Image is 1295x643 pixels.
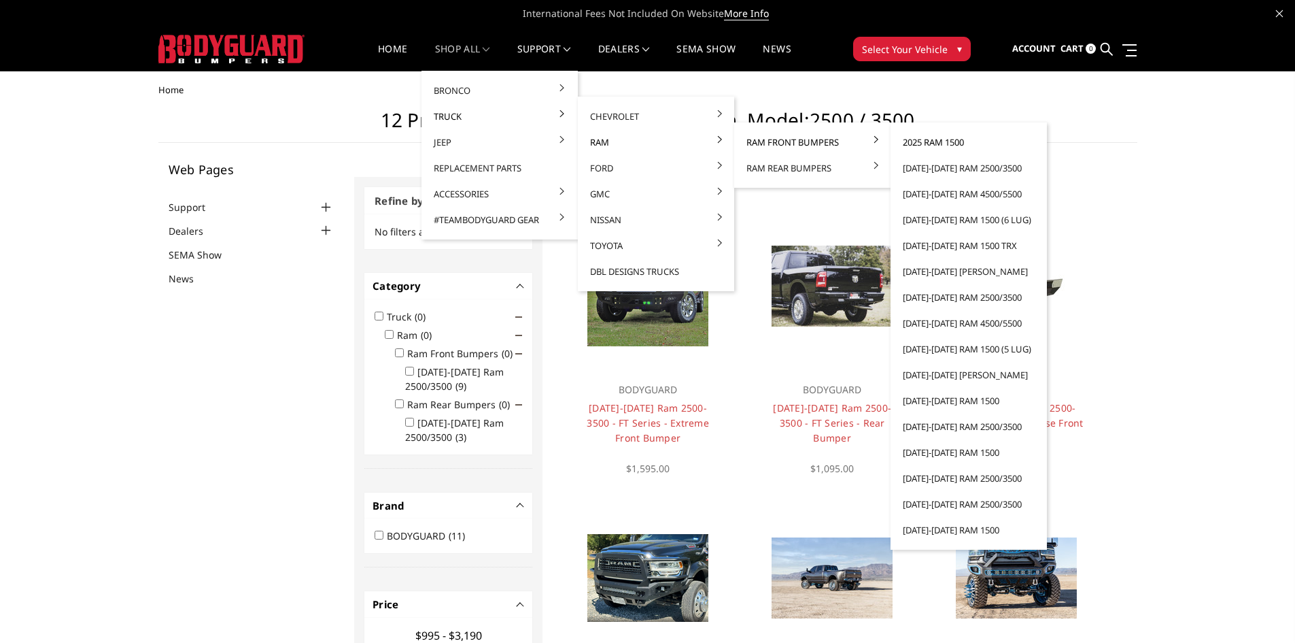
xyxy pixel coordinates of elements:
span: ▾ [957,42,962,56]
a: [DATE]-[DATE] Ram 2500/3500 [896,491,1041,517]
span: No filters applied [375,225,453,238]
a: [DATE]-[DATE] Ram 1500 (5 lug) [896,336,1041,362]
label: Ram Front Bumpers [407,347,521,360]
a: [DATE]-[DATE] [PERSON_NAME] [896,259,1041,284]
button: - [517,282,524,289]
a: GMC [583,181,729,207]
span: (0) [502,347,513,360]
p: BODYGUARD [579,382,716,398]
a: [DATE]-[DATE] Ram 1500 (6 lug) [896,207,1041,233]
a: Ram [583,129,729,155]
a: Dealers [169,224,220,238]
h4: Price [373,597,524,612]
a: Support [169,200,222,214]
span: (3) [455,431,466,444]
a: Ford [583,155,729,181]
span: (11) [449,529,465,542]
span: (9) [455,380,466,393]
a: [DATE]-[DATE] Ram 1500 [896,517,1041,543]
a: Dealers [598,44,650,71]
a: [DATE]-[DATE] Ram 2500/3500 [896,284,1041,310]
span: $1,595.00 [626,462,670,475]
label: [DATE]-[DATE] Ram 2500/3500 [405,365,504,393]
a: [DATE]-[DATE] Ram 4500/5500 [896,181,1041,207]
a: [DATE]-[DATE] Ram 2500/3500 [896,414,1041,440]
h5: Web Pages [169,163,334,176]
a: News [169,271,211,286]
span: 0 [1086,44,1096,54]
a: [DATE]-[DATE] Ram 4500/5500 [896,310,1041,336]
a: Cart 0 [1060,31,1096,67]
a: Chevrolet [583,103,729,129]
a: Nissan [583,207,729,233]
a: Jeep [427,129,572,155]
a: Home [378,44,407,71]
a: Account [1012,31,1056,67]
a: shop all [435,44,490,71]
h1: 12 Product(s) for Year:2025, Make:Ram, Model:2500 / 3500 [158,109,1137,143]
img: BODYGUARD BUMPERS [158,35,305,63]
label: BODYGUARD [387,529,473,542]
span: Select Your Vehicle [862,42,948,56]
a: News [763,44,791,71]
a: Ram Rear Bumpers [740,155,885,181]
span: (0) [499,398,510,411]
iframe: Chat Widget [1227,578,1295,643]
span: Cart [1060,42,1084,54]
a: [DATE]-[DATE] Ram 1500 [896,440,1041,465]
button: - [517,502,524,509]
a: Truck [427,103,572,129]
a: DBL Designs Trucks [583,259,729,284]
a: Ram Front Bumpers [740,129,885,155]
a: More Info [724,7,769,20]
a: Bronco [427,78,572,103]
button: - [517,601,524,608]
a: Replacement Parts [427,155,572,181]
label: Ram Rear Bumpers [407,398,518,411]
button: Select Your Vehicle [853,37,971,61]
span: (0) [421,329,432,342]
a: [DATE]-[DATE] Ram 2500/3500 [896,155,1041,181]
span: Click to show/hide children [515,314,522,320]
label: Truck [387,310,434,323]
h4: Category [373,278,524,294]
span: Home [158,84,184,96]
a: [DATE]-[DATE] Ram 2500/3500 [896,465,1041,491]
a: Toyota [583,233,729,259]
a: [DATE]-[DATE] [PERSON_NAME] [896,362,1041,388]
span: Click to show/hide children [515,401,522,408]
h4: Brand [373,498,524,514]
a: SEMA Show [169,248,239,262]
a: [DATE]-[DATE] Ram 1500 [896,388,1041,414]
span: $1,095.00 [810,462,854,475]
a: #TeamBodyguard Gear [427,207,572,233]
a: [DATE]-[DATE] Ram 1500 TRX [896,233,1041,259]
a: Support [517,44,571,71]
a: Accessories [427,181,572,207]
a: [DATE]-[DATE] Ram 2500-3500 - FT Series - Extreme Front Bumper [587,401,709,444]
p: BODYGUARD [764,382,901,398]
a: SEMA Show [676,44,736,71]
label: [DATE]-[DATE] Ram 2500/3500 [405,416,504,444]
span: Account [1012,42,1056,54]
label: Ram [397,329,440,342]
span: (0) [415,310,426,323]
a: 2025 Ram 1500 [896,129,1041,155]
a: [DATE]-[DATE] Ram 2500-3500 - FT Series - Rear Bumper [773,401,891,444]
h3: Refine by [364,187,532,215]
span: Click to show/hide children [515,350,522,357]
span: Click to show/hide children [515,332,522,339]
